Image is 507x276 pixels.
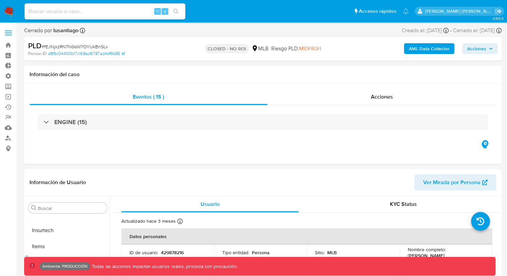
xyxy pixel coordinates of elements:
[121,228,492,244] th: Datos personales
[271,45,321,52] span: Riesgo PLD:
[24,7,185,16] input: Buscar usuario o caso...
[495,8,502,15] a: Salir
[201,200,220,208] span: Usuario
[52,26,78,34] b: lusantiago
[450,27,452,34] span: -
[453,27,502,34] div: Cerrado el: [DATE]
[31,205,37,211] button: Buscar
[402,27,449,34] div: Creado el: [DATE]
[24,27,78,34] span: Cerrado por
[222,250,249,256] p: Tipo entidad :
[38,114,488,130] div: ENGINE (15)
[404,43,454,54] button: AML Data Collector
[371,93,393,101] span: Acciones
[327,250,337,256] p: MLB
[423,174,481,190] span: Ver Mirada por Persona
[408,253,445,259] p: [PERSON_NAME]
[205,44,249,53] p: CLOSED - NO ROI
[30,71,496,78] h1: Información del caso
[299,45,321,52] span: MIDHIGH
[129,250,158,256] p: ID de usuario :
[462,43,498,54] button: Acciones
[26,222,110,238] button: Insurtech
[133,93,164,101] span: Eventos ( 15 )
[28,51,47,57] b: Person ID
[359,8,396,15] span: Accesos rápidos
[169,7,183,16] button: search-icon
[28,40,42,51] b: PLD
[38,205,104,211] input: Buscar
[48,51,125,57] a: d8f9c04400b17c168ad9787ad4df9b85
[42,43,108,50] span: # fEJNjxzRN7NGsW7OYUkBnSLv
[425,8,493,14] p: carolina.romo@mercadolibre.com.co
[121,218,176,224] p: Actualizado hace 3 meses
[30,179,86,186] h1: Información de Usuario
[403,8,409,14] a: Notificaciones
[155,8,160,14] span: ⌥
[90,263,238,270] p: Todas las acciones impactan usuarios reales, proceda con precaución.
[26,238,110,255] button: Items
[390,200,417,208] span: KYC Status
[409,43,450,54] b: AML Data Collector
[251,45,269,52] div: MLB
[161,250,184,256] p: 429878216
[26,255,110,271] button: KYC
[42,265,88,268] p: Ambiente: PRODUCCIÓN
[467,43,486,54] span: Acciones
[54,118,87,126] h3: ENGINE (15)
[408,246,446,253] p: Nombre completo :
[414,174,496,190] button: Ver Mirada por Persona
[164,8,166,14] span: s
[315,250,325,256] p: Sitio :
[252,250,270,256] p: Persona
